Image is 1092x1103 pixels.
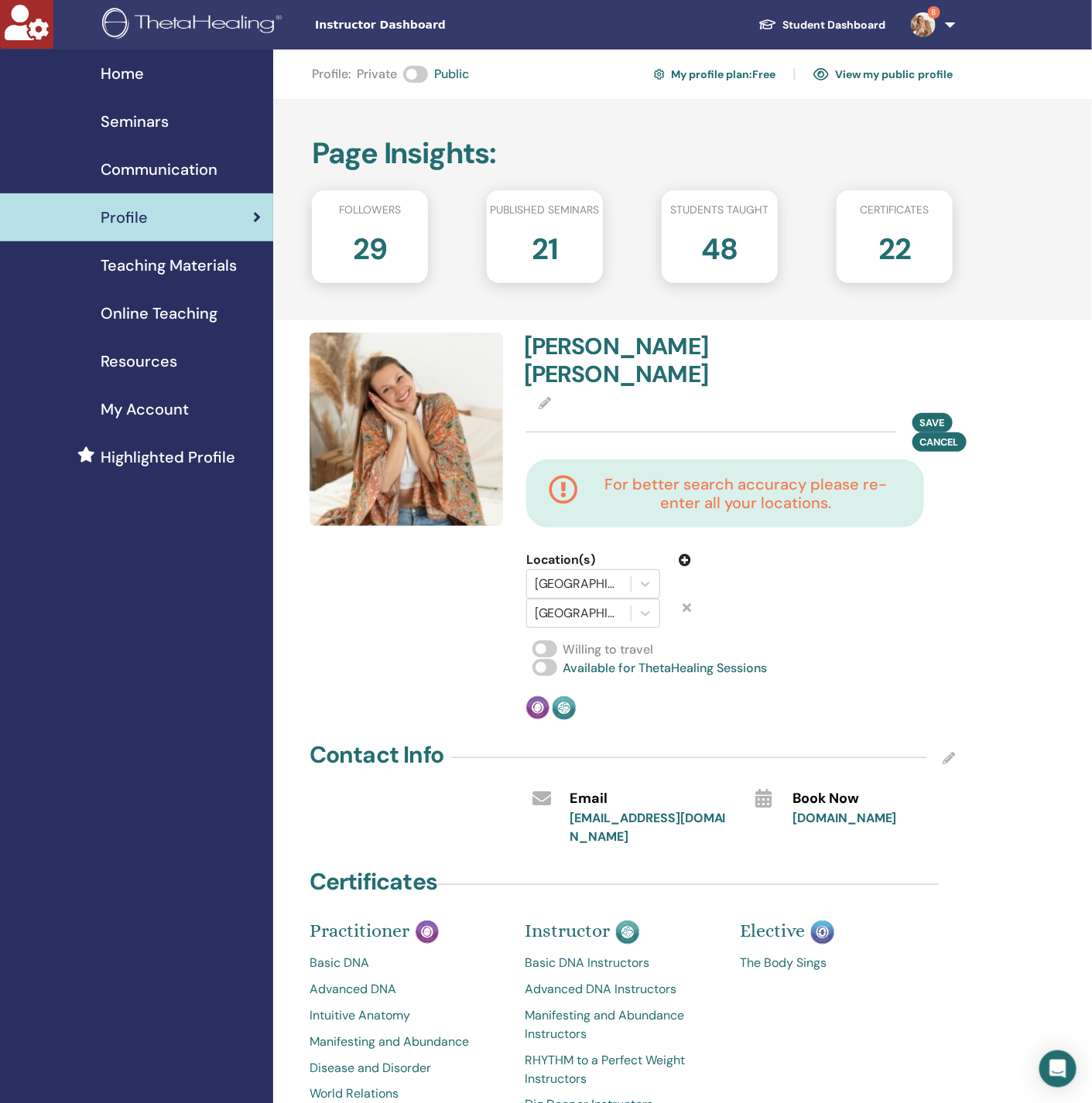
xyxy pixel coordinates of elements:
[101,206,148,229] span: Profile
[434,65,469,84] span: Public
[312,136,953,172] h2: Page Insights :
[490,202,599,218] span: Published seminars
[525,920,610,941] span: Instructor
[928,6,940,19] span: 8
[310,1006,501,1025] a: Intuitive Anatomy
[101,350,177,373] span: Resources
[701,224,738,268] h2: 48
[563,660,768,676] span: Available for ThetaHealing Sessions
[310,868,437,896] h4: Certificates
[310,1033,501,1051] a: Manifesting and Abundance
[310,741,443,769] h4: Contact Info
[1039,1050,1077,1088] div: Open Intercom Messenger
[746,11,899,39] a: Student Dashboard
[101,254,237,277] span: Teaching Materials
[654,62,775,87] a: My profile plan:Free
[310,1059,501,1077] a: Disease and Disorder
[525,980,717,999] a: Advanced DNA Instructors
[654,67,665,82] img: cog.svg
[315,17,547,33] span: Instructor Dashboard
[563,641,654,657] span: Willing to travel
[532,224,558,268] h2: 21
[920,435,959,449] span: Cancel
[813,67,829,81] img: eye.svg
[310,980,501,999] a: Advanced DNA
[740,920,805,941] span: Elective
[101,158,217,181] span: Communication
[102,8,287,43] img: logo.png
[758,18,777,31] img: graduation-cap-white.svg
[310,333,503,526] img: default.jpg
[525,1051,717,1088] a: RHYTHM to a Perfect Weight Instructors
[357,65,397,84] span: Private
[792,810,897,826] a: [DOMAIN_NAME]
[912,432,967,452] button: Cancel
[353,224,387,268] h2: 29
[101,302,217,325] span: Online Teaching
[591,475,901,512] h4: For better search accuracy please re-enter all your locations.
[524,333,731,388] h4: [PERSON_NAME] [PERSON_NAME]
[878,224,911,268] h2: 22
[525,1006,717,1043] a: Manifesting and Abundance Instructors
[339,202,401,218] span: Followers
[860,202,929,218] span: Certificates
[670,202,769,218] span: Students taught
[101,446,235,469] span: Highlighted Profile
[312,65,351,84] span: Profile :
[920,416,945,429] span: Save
[813,62,953,87] a: View my public profile
[912,413,953,432] button: Save
[101,110,169,133] span: Seminars
[310,920,409,941] span: Practitioner
[740,954,932,972] a: The Body Sings
[101,62,144,85] span: Home
[911,12,936,37] img: default.jpg
[101,398,189,421] span: My Account
[570,810,726,845] a: [EMAIL_ADDRESS][DOMAIN_NAME]
[525,954,717,972] a: Basic DNA Instructors
[310,954,501,972] a: Basic DNA
[792,789,859,809] span: Book Now
[526,551,596,569] span: Location(s)
[570,789,608,809] span: Email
